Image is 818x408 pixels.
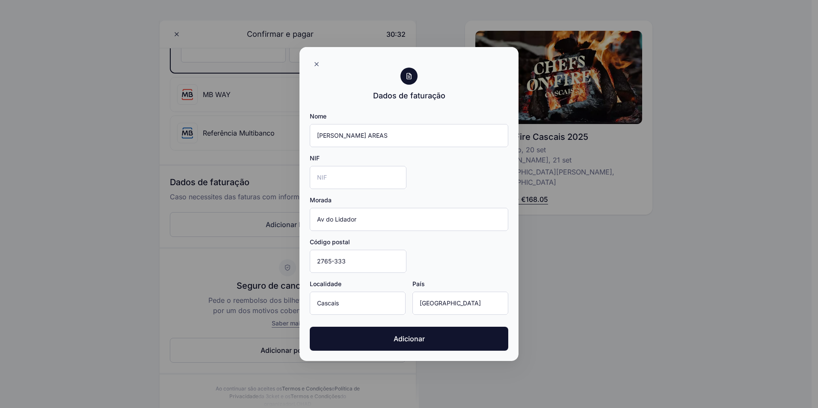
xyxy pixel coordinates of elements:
div: Dados de faturação [373,90,445,102]
label: Morada [310,196,332,204]
input: Código postal [310,250,406,273]
label: Localidade [310,280,341,288]
label: Nome [310,112,326,121]
input: Nome [310,124,508,147]
input: Morada [310,208,508,231]
input: NIF [310,166,406,189]
label: NIF [310,154,320,163]
input: Localidade [310,292,406,315]
label: País [412,280,425,288]
span: Adicionar [394,334,425,344]
label: Código postal [310,238,350,246]
button: Adicionar [310,327,508,351]
input: País [412,292,508,315]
